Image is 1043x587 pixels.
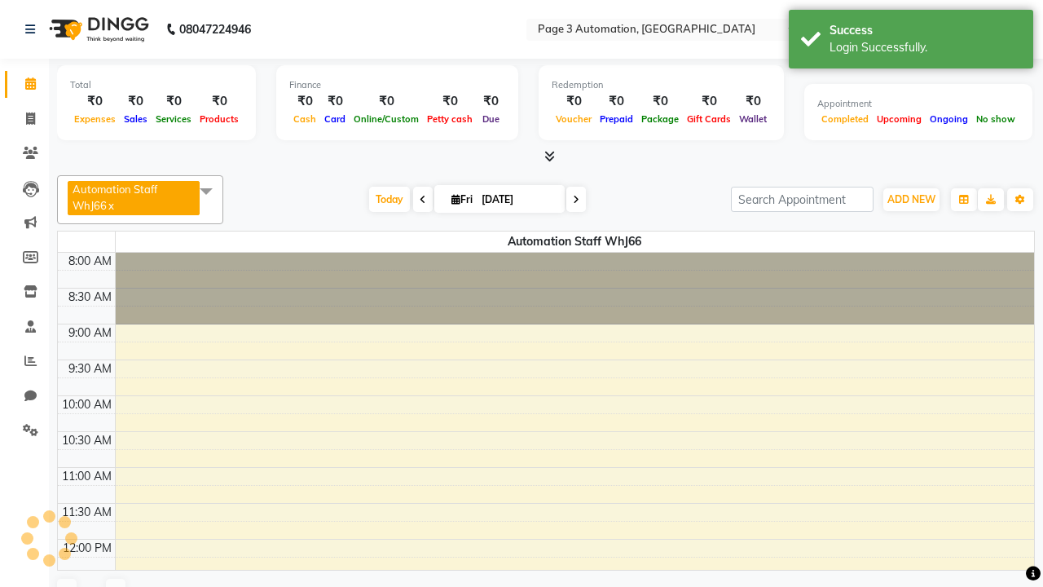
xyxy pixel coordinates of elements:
[59,540,115,557] div: 12:00 PM
[320,92,350,111] div: ₹0
[42,7,153,52] img: logo
[59,432,115,449] div: 10:30 AM
[107,199,114,212] a: x
[65,360,115,377] div: 9:30 AM
[423,113,477,125] span: Petty cash
[817,97,1019,111] div: Appointment
[179,7,251,52] b: 08047224946
[152,113,196,125] span: Services
[552,92,596,111] div: ₹0
[196,113,243,125] span: Products
[683,92,735,111] div: ₹0
[59,468,115,485] div: 11:00 AM
[735,92,771,111] div: ₹0
[65,289,115,306] div: 8:30 AM
[120,92,152,111] div: ₹0
[887,193,935,205] span: ADD NEW
[65,253,115,270] div: 8:00 AM
[289,92,320,111] div: ₹0
[120,113,152,125] span: Sales
[70,78,243,92] div: Total
[152,92,196,111] div: ₹0
[731,187,874,212] input: Search Appointment
[735,113,771,125] span: Wallet
[478,113,504,125] span: Due
[477,188,558,212] input: 2025-10-03
[70,113,120,125] span: Expenses
[116,232,1035,252] span: Automation Staff WhJ66
[320,113,350,125] span: Card
[883,188,940,211] button: ADD NEW
[59,396,115,413] div: 10:00 AM
[73,183,157,212] span: Automation Staff WhJ66
[596,113,637,125] span: Prepaid
[817,113,873,125] span: Completed
[552,78,771,92] div: Redemption
[70,92,120,111] div: ₹0
[289,78,505,92] div: Finance
[637,92,683,111] div: ₹0
[972,113,1019,125] span: No show
[65,324,115,342] div: 9:00 AM
[350,113,423,125] span: Online/Custom
[423,92,477,111] div: ₹0
[873,113,926,125] span: Upcoming
[926,113,972,125] span: Ongoing
[196,92,243,111] div: ₹0
[369,187,410,212] span: Today
[830,39,1021,56] div: Login Successfully.
[350,92,423,111] div: ₹0
[59,504,115,521] div: 11:30 AM
[683,113,735,125] span: Gift Cards
[596,92,637,111] div: ₹0
[830,22,1021,39] div: Success
[477,92,505,111] div: ₹0
[552,113,596,125] span: Voucher
[447,193,477,205] span: Fri
[637,113,683,125] span: Package
[289,113,320,125] span: Cash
